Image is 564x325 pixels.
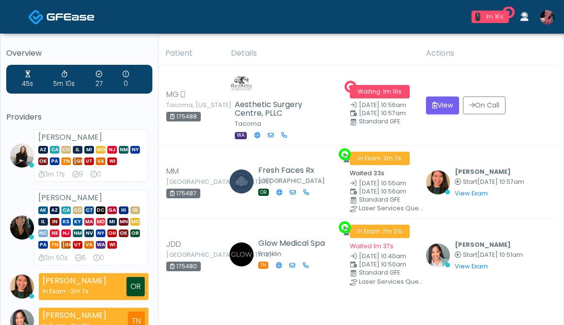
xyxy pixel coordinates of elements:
[130,229,140,237] span: OR
[455,241,511,249] b: [PERSON_NAME]
[61,206,71,214] span: CA
[46,12,94,22] img: Docovia
[38,146,48,154] span: AZ
[166,112,201,121] div: 175488
[96,157,105,165] span: VA
[455,168,511,176] b: [PERSON_NAME]
[28,9,44,25] img: Docovia
[61,241,71,249] span: [GEOGRAPHIC_DATA]
[350,253,414,260] small: Date Created
[91,170,101,180] div: 0
[350,181,414,187] small: Date Created
[235,132,247,139] span: WA
[107,146,117,154] span: NJ
[38,132,102,143] strong: [PERSON_NAME]
[166,166,179,177] span: MM
[119,206,128,214] span: HI
[73,146,82,154] span: IL
[230,71,253,95] img: Amanda Cuthbert
[123,70,129,89] div: 0
[281,131,287,140] a: Call via 8x8
[96,206,105,214] span: DC
[84,157,94,165] span: UT
[38,170,65,180] div: 3m 17s
[166,262,201,271] div: 175480
[359,187,406,195] span: [DATE] 10:56am
[225,42,420,65] th: Details
[84,146,94,154] span: MI
[426,243,450,267] img: Jennifer Ekeh
[166,239,181,250] span: JDD
[61,157,71,165] span: TN
[383,87,402,96] span: 1m 16s
[84,218,94,226] span: MA
[107,229,117,237] span: OH
[107,218,117,226] span: MI
[455,179,524,185] small: Started at
[96,146,105,154] span: MO
[350,189,414,195] small: Scheduled Time
[235,120,261,128] small: Tacoma
[38,206,48,214] span: AK
[130,206,140,214] span: ID
[73,241,82,249] span: UT
[166,189,200,198] div: 175487
[463,178,477,186] span: Start
[426,170,450,194] img: Aila Paredes
[258,262,268,269] span: TN
[22,70,33,89] div: 45s
[382,227,402,235] span: 7m 21s
[426,96,459,114] button: View
[38,157,48,165] span: OK
[50,218,59,226] span: IN
[420,42,556,65] th: Actions
[350,85,410,98] span: Waiting ·
[72,170,83,180] div: 9
[350,152,410,165] span: In Exam ·
[84,206,94,214] span: CT
[96,229,105,237] span: NY
[119,218,128,226] span: MN
[38,218,48,226] span: IL
[53,70,75,89] div: 5m 10s
[119,229,128,237] span: OK
[350,110,414,117] small: Scheduled Time
[107,206,117,214] span: GA
[166,179,219,185] small: [GEOGRAPHIC_DATA], [US_STATE]
[10,216,34,240] img: Michelle Picione
[73,229,82,237] span: NM
[455,189,488,197] a: View Exam
[359,119,424,124] div: Standard GFE
[38,192,102,203] strong: [PERSON_NAME]
[350,102,414,108] small: Date Created
[258,189,269,196] span: OR
[75,253,86,263] div: 6
[84,229,94,237] span: NV
[350,262,414,268] small: Scheduled Time
[359,205,424,211] div: Laser Services Questions
[70,287,89,295] span: 2m 7s
[43,275,106,286] strong: [PERSON_NAME]
[477,178,524,186] span: [DATE] 10:57am
[43,287,106,296] div: In Exam -
[463,251,477,259] span: Start
[38,253,68,263] div: 3m 50s
[96,241,105,249] span: WA
[359,179,406,187] span: [DATE] 10:55am
[28,1,94,32] a: Docovia
[230,169,253,193] img: Rachel Wold
[93,253,104,263] div: 0
[73,206,82,214] span: CO
[166,252,219,258] small: [GEOGRAPHIC_DATA], [US_STATE]
[466,7,515,27] a: 1 1m 16s
[166,89,179,100] span: MG
[359,279,424,285] div: Laser Services Questions
[359,260,406,268] span: [DATE] 10:50am
[455,252,523,258] small: Started at
[359,252,406,260] span: [DATE] 10:40am
[350,242,393,250] small: Waited 1m 37s
[50,229,59,237] span: NE
[96,218,105,226] span: MD
[359,270,424,276] div: Standard GFE
[258,250,281,258] small: Franklin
